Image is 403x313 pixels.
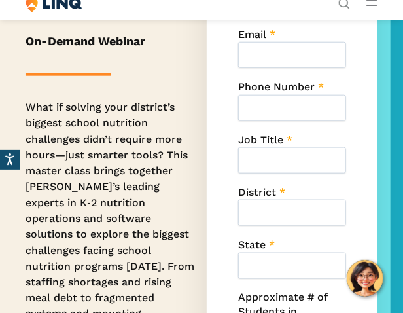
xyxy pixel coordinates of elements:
span: Job Title [238,134,283,146]
button: Hello, have a question? Let’s chat. [347,260,383,297]
h5: On-Demand Webinar [26,32,196,50]
span: District [238,186,276,198]
span: State [238,238,266,251]
span: Phone Number [238,81,315,93]
span: Email [238,28,266,41]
